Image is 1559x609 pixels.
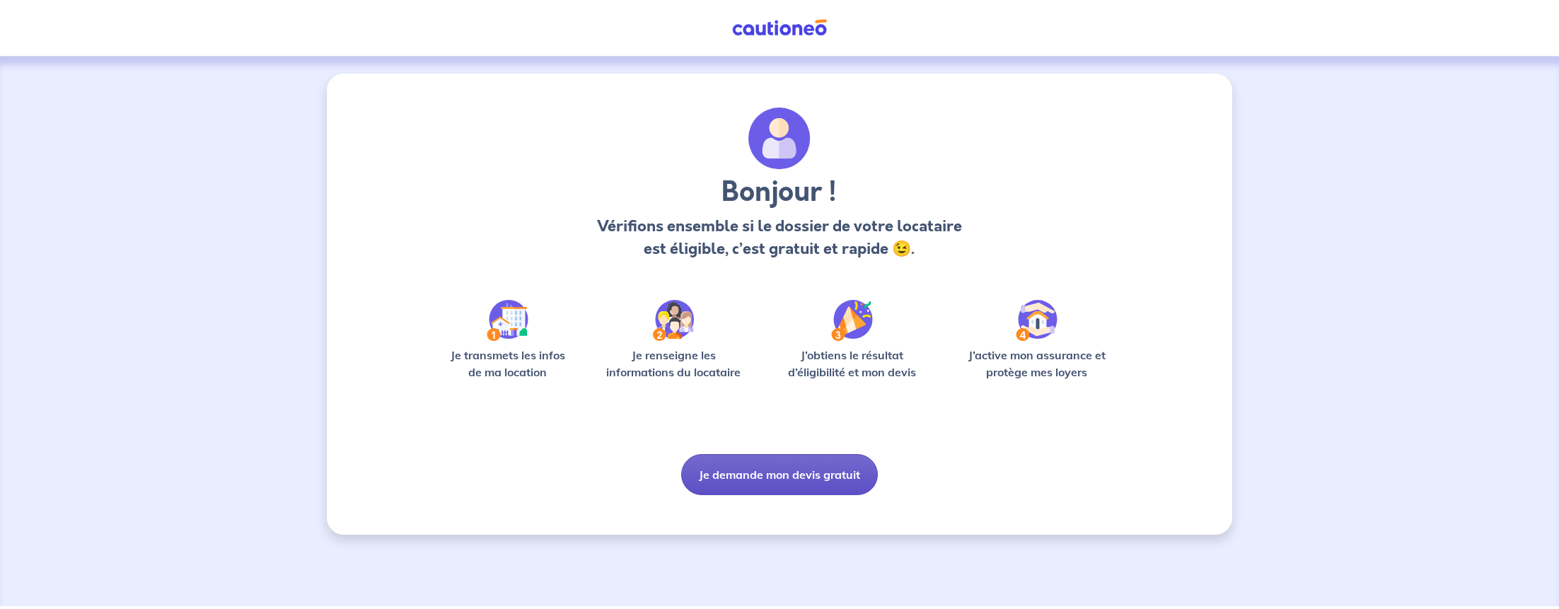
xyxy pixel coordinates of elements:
[440,347,575,381] p: Je transmets les infos de ma location
[748,108,811,170] img: archivate
[726,19,833,37] img: Cautioneo
[653,300,694,341] img: /static/c0a346edaed446bb123850d2d04ad552/Step-2.svg
[681,454,878,495] button: Je demande mon devis gratuit
[593,175,966,209] h3: Bonjour !
[487,300,528,341] img: /static/90a569abe86eec82015bcaae536bd8e6/Step-1.svg
[598,347,750,381] p: Je renseigne les informations du locataire
[593,215,966,260] p: Vérifions ensemble si le dossier de votre locataire est éligible, c’est gratuit et rapide 😉.
[772,347,932,381] p: J’obtiens le résultat d’éligibilité et mon devis
[954,347,1119,381] p: J’active mon assurance et protège mes loyers
[831,300,873,341] img: /static/f3e743aab9439237c3e2196e4328bba9/Step-3.svg
[1016,300,1057,341] img: /static/bfff1cf634d835d9112899e6a3df1a5d/Step-4.svg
